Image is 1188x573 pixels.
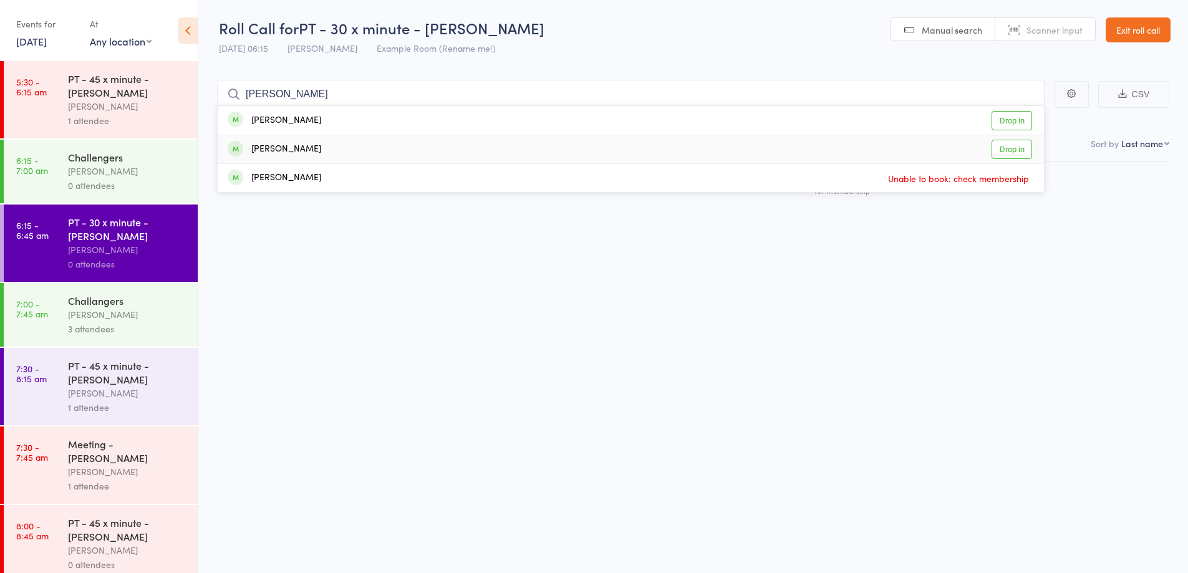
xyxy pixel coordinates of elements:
a: 6:15 -7:00 amChallengers[PERSON_NAME]0 attendees [4,140,198,203]
div: [PERSON_NAME] [68,99,187,113]
div: [PERSON_NAME] [228,142,321,156]
time: 7:30 - 8:15 am [16,364,47,383]
a: Drop in [992,111,1032,130]
time: 7:00 - 7:45 am [16,299,48,319]
div: Events for [16,14,77,34]
input: Search by name [217,80,1045,108]
a: 7:30 -8:15 amPT - 45 x minute - [PERSON_NAME][PERSON_NAME]1 attendee [4,348,198,425]
div: [PERSON_NAME] [68,164,187,178]
a: Drop in [992,140,1032,159]
div: 1 attendee [68,113,187,128]
div: [PERSON_NAME] [68,243,187,257]
a: 6:15 -6:45 amPT - 30 x minute - [PERSON_NAME][PERSON_NAME]0 attendees [4,205,198,282]
div: PT - 45 x minute - [PERSON_NAME] [68,516,187,543]
div: Last name [1121,137,1163,150]
label: Sort by [1091,137,1119,150]
span: [PERSON_NAME] [287,42,357,54]
a: [DATE] [16,34,47,48]
time: 6:15 - 6:45 am [16,220,49,240]
div: PT - 45 x minute - [PERSON_NAME] [68,72,187,99]
div: 0 attendees [68,557,187,572]
div: PT - 45 x minute - [PERSON_NAME] [68,359,187,386]
div: Meeting - [PERSON_NAME] [68,437,187,465]
a: 7:00 -7:45 amChallangers[PERSON_NAME]3 attendees [4,283,198,347]
div: [PERSON_NAME] [228,113,321,128]
div: for membership [814,186,1164,195]
div: [PERSON_NAME] [68,543,187,557]
div: Any location [90,34,152,48]
div: 1 attendee [68,479,187,493]
div: [PERSON_NAME] [228,171,321,185]
span: Unable to book: check membership [885,169,1032,188]
a: Exit roll call [1106,17,1171,42]
time: 8:00 - 8:45 am [16,521,49,541]
button: CSV [1098,81,1169,108]
span: PT - 30 x minute - [PERSON_NAME] [299,17,544,38]
span: Roll Call for [219,17,299,38]
span: [DATE] 06:15 [219,42,268,54]
div: 0 attendees [68,178,187,193]
div: [PERSON_NAME] [68,465,187,479]
div: [PERSON_NAME] [68,307,187,322]
div: PT - 30 x minute - [PERSON_NAME] [68,215,187,243]
div: [PERSON_NAME] [68,386,187,400]
a: 5:30 -6:15 amPT - 45 x minute - [PERSON_NAME][PERSON_NAME]1 attendee [4,61,198,138]
time: 5:30 - 6:15 am [16,77,47,97]
a: 7:30 -7:45 amMeeting - [PERSON_NAME][PERSON_NAME]1 attendee [4,426,198,504]
div: Challangers [68,294,187,307]
div: 0 attendees [68,257,187,271]
div: 1 attendee [68,400,187,415]
div: At [90,14,152,34]
span: Example Room (Rename me!) [377,42,496,54]
div: 3 attendees [68,322,187,336]
time: 7:30 - 7:45 am [16,442,48,462]
span: Manual search [922,24,982,36]
time: 6:15 - 7:00 am [16,155,48,175]
span: Scanner input [1026,24,1083,36]
div: Challengers [68,150,187,164]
